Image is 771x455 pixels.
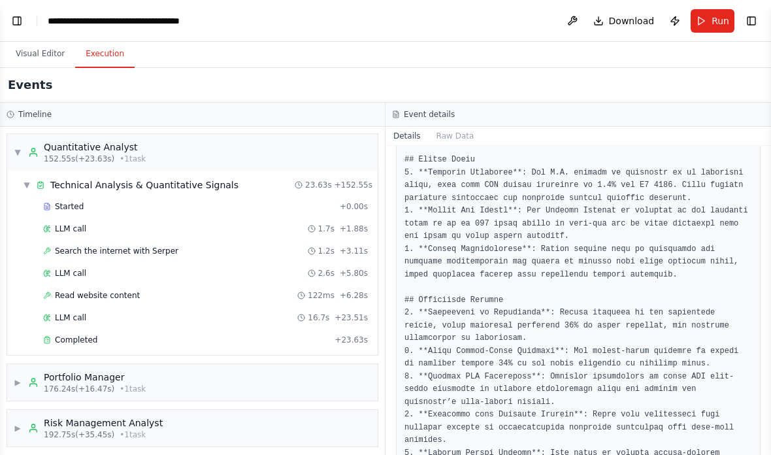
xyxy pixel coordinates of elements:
span: Download [609,14,655,27]
div: Portfolio Manager [44,371,146,384]
span: LLM call [55,224,86,234]
span: + 152.55s [335,180,372,190]
span: Started [55,201,84,212]
button: Details [385,127,429,145]
nav: breadcrumb [48,14,195,27]
span: • 1 task [120,154,146,164]
span: ▶ [14,423,22,433]
span: 176.24s (+16.47s) [44,384,114,394]
span: Read website content [55,290,140,301]
span: 2.6s [318,268,335,278]
h3: Event details [404,109,455,120]
span: ▼ [23,180,31,190]
span: 1.7s [318,224,335,234]
span: + 3.11s [340,246,368,256]
span: Run [712,14,729,27]
div: Technical Analysis & Quantitative Signals [50,178,238,192]
span: LLM call [55,312,86,323]
h3: Timeline [18,109,52,120]
span: 152.55s (+23.63s) [44,154,114,164]
span: + 6.28s [340,290,368,301]
span: 192.75s (+35.45s) [44,430,114,440]
span: • 1 task [120,430,146,440]
button: Raw Data [429,127,482,145]
button: Show right sidebar [742,12,761,30]
span: 122ms [308,290,335,301]
span: LLM call [55,268,86,278]
span: Search the internet with Serper [55,246,178,256]
span: • 1 task [120,384,146,394]
button: Run [691,9,734,33]
span: Completed [55,335,97,345]
button: Show left sidebar [8,12,26,30]
button: Visual Editor [5,41,75,68]
button: Download [588,9,660,33]
div: Risk Management Analyst [44,416,163,430]
div: Quantitative Analyst [44,141,146,154]
span: + 0.00s [340,201,368,212]
span: + 5.80s [340,268,368,278]
h2: Events [8,76,52,94]
span: ▶ [14,377,22,388]
span: 23.63s [305,180,332,190]
span: ▼ [14,147,22,158]
span: 16.7s [308,312,329,323]
span: + 23.51s [335,312,368,323]
span: + 23.63s [335,335,368,345]
span: + 1.88s [340,224,368,234]
span: 1.2s [318,246,335,256]
button: Execution [75,41,135,68]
